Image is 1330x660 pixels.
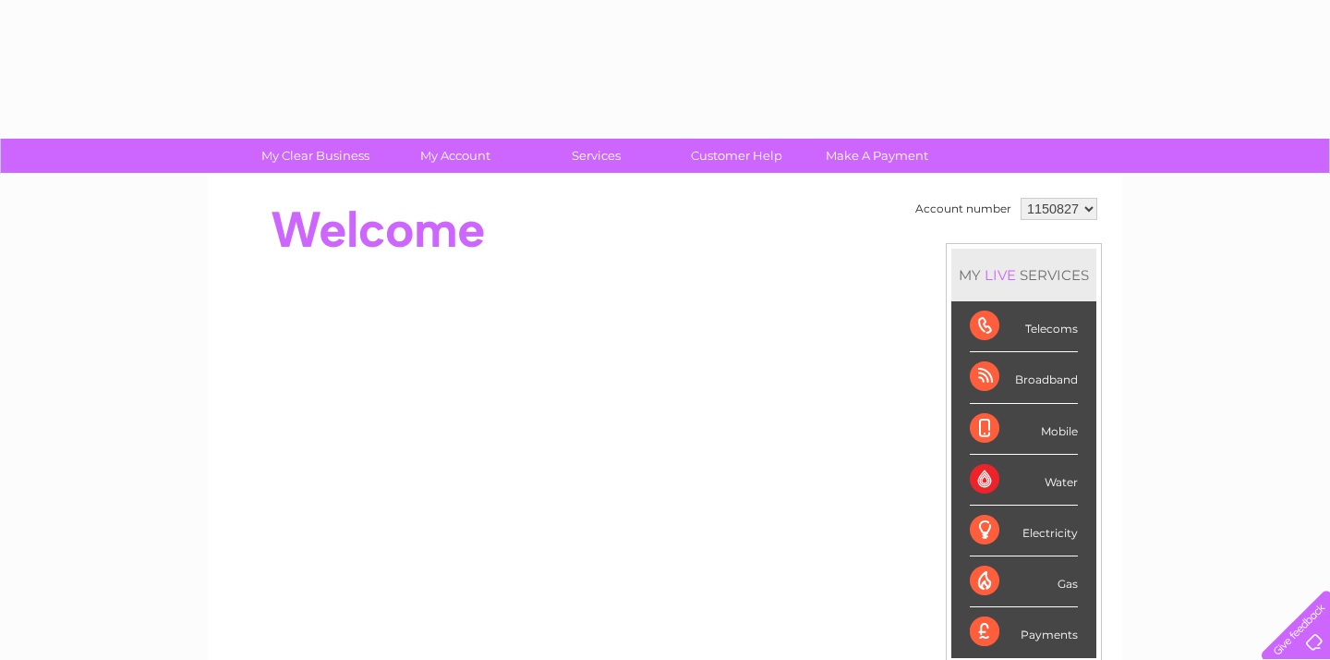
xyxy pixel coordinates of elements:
div: Gas [970,556,1078,607]
div: Telecoms [970,301,1078,352]
a: Services [520,139,672,173]
td: Account number [911,193,1016,225]
div: Broadband [970,352,1078,403]
div: Water [970,455,1078,506]
a: Make A Payment [801,139,953,173]
div: Mobile [970,404,1078,455]
a: Customer Help [660,139,813,173]
div: LIVE [981,266,1020,284]
div: Electricity [970,506,1078,556]
div: Payments [970,607,1078,657]
a: My Account [380,139,532,173]
a: My Clear Business [239,139,392,173]
div: MY SERVICES [951,249,1096,301]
